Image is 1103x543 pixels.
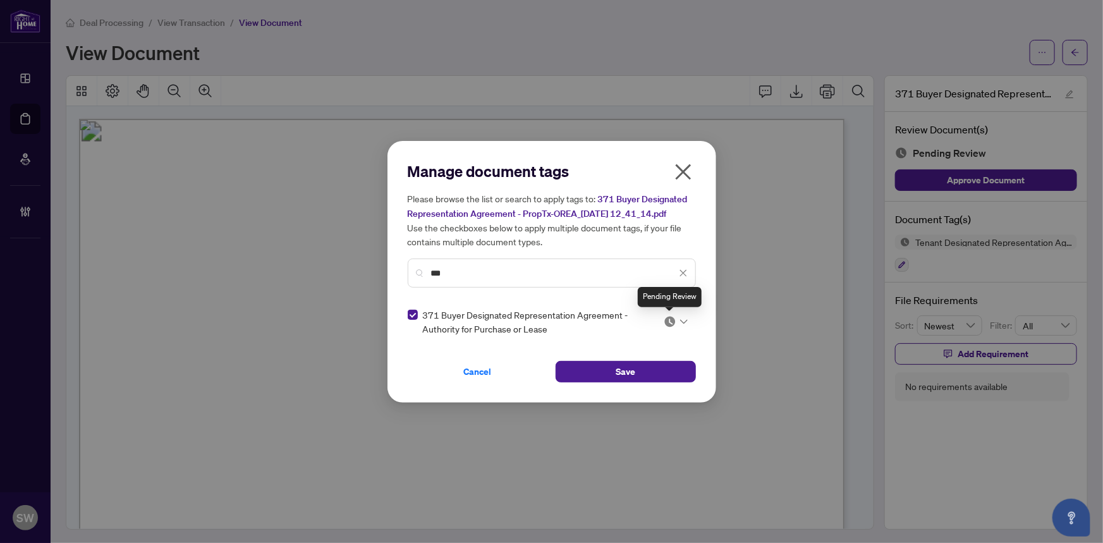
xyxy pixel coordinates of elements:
span: close [679,269,688,278]
h5: Please browse the list or search to apply tags to: Use the checkboxes below to apply multiple doc... [408,192,696,248]
span: 371 Buyer Designated Representation Agreement - Authority for Purchase or Lease [423,308,649,336]
button: Cancel [408,361,548,382]
h2: Manage document tags [408,161,696,181]
span: Save [616,362,635,382]
span: close [673,162,693,182]
span: Cancel [464,362,492,382]
span: 371 Buyer Designated Representation Agreement - PropTx-OREA_[DATE] 12_41_14.pdf [408,193,688,219]
img: status [664,315,676,328]
span: Pending Review [664,315,688,328]
button: Save [556,361,696,382]
div: Pending Review [638,287,702,307]
button: Open asap [1052,499,1090,537]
